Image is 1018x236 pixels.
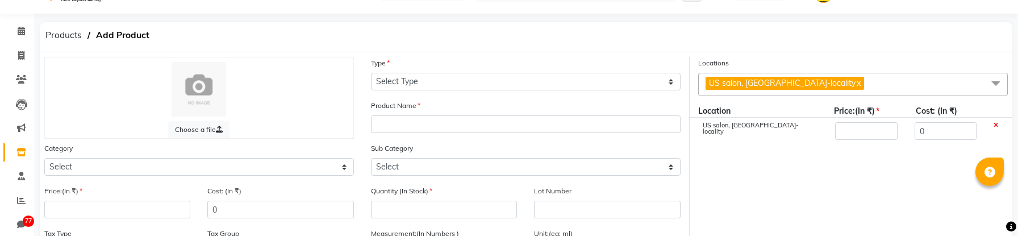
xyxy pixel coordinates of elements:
[709,78,856,88] span: US salon, [GEOGRAPHIC_DATA]-locality
[698,58,729,68] label: Locations
[856,78,861,88] a: x
[703,121,799,135] span: US salon, [GEOGRAPHIC_DATA]-locality
[825,105,907,117] div: Price:(In ₹)
[40,25,87,45] span: Products
[534,186,571,196] label: Lot Number
[44,186,82,196] label: Price:(In ₹)
[690,105,826,117] div: Location
[172,62,226,117] img: Cinque Terre
[371,186,432,196] label: Quantity (In Stock)
[907,105,989,117] div: Cost: (In ₹)
[371,58,390,68] label: Type
[90,25,155,45] span: Add Product
[168,121,230,138] label: Choose a file
[23,216,34,227] span: 77
[371,101,420,111] label: Product Name
[3,216,31,234] a: 77
[371,143,413,154] label: Sub Category
[207,186,241,196] label: Cost: (In ₹)
[44,143,73,154] label: Category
